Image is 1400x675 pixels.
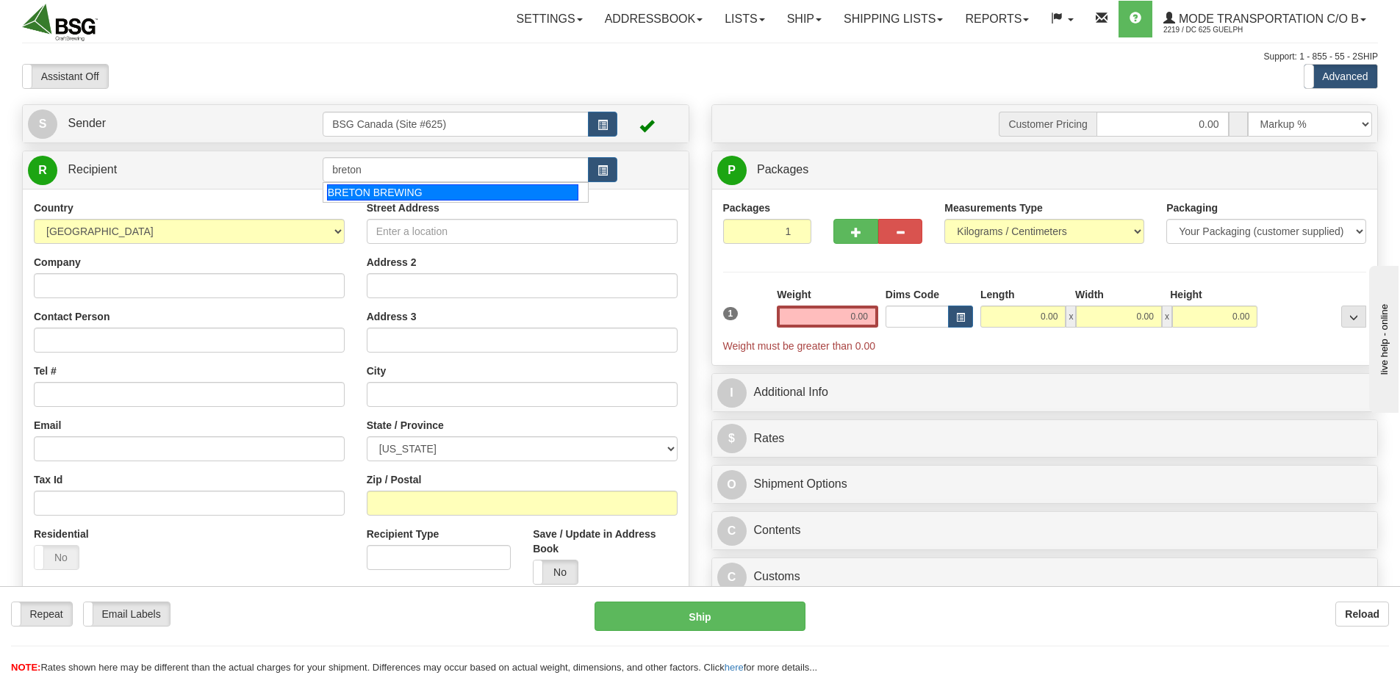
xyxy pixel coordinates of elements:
[717,562,1373,592] a: CCustoms
[717,516,1373,546] a: CContents
[717,378,747,408] span: I
[34,472,62,487] label: Tax Id
[1366,262,1399,412] iframe: chat widget
[28,109,57,139] span: S
[999,112,1096,137] span: Customer Pricing
[367,255,417,270] label: Address 2
[776,1,833,37] a: Ship
[534,560,578,584] label: No
[84,602,170,626] label: Email Labels
[367,527,439,541] label: Recipient Type
[1075,287,1104,302] label: Width
[367,201,439,215] label: Street Address
[34,418,61,433] label: Email
[35,546,79,569] label: No
[714,1,775,37] a: Lists
[68,163,117,176] span: Recipient
[723,340,876,352] span: Weight must be greater than 0.00
[367,418,444,433] label: State / Province
[34,201,73,215] label: Country
[23,65,108,88] label: Assistant Off
[1341,306,1366,328] div: ...
[506,1,594,37] a: Settings
[1345,608,1379,620] b: Reload
[34,527,89,541] label: Residential
[1304,65,1377,88] label: Advanced
[717,469,1373,499] a: OShipment Options
[717,563,747,592] span: C
[833,1,954,37] a: Shipping lists
[717,155,1373,185] a: P Packages
[594,1,714,37] a: Addressbook
[723,307,739,320] span: 1
[28,109,323,139] a: S Sender
[34,364,57,378] label: Tel #
[1175,12,1359,25] span: Mode Transportation c/o B
[11,12,136,24] div: live help - online
[1152,1,1377,37] a: Mode Transportation c/o B 2219 / DC 625 Guelph
[22,4,98,41] img: logo2219.jpg
[323,157,589,182] input: Recipient Id
[68,117,106,129] span: Sender
[1170,287,1202,302] label: Height
[777,287,811,302] label: Weight
[1335,602,1389,627] button: Reload
[327,184,579,201] div: BRETON BREWING
[717,516,747,546] span: C
[717,156,747,185] span: P
[595,602,805,631] button: Ship
[367,219,678,244] input: Enter a location
[1166,201,1218,215] label: Packaging
[533,527,677,556] label: Save / Update in Address Book
[886,287,939,302] label: Dims Code
[717,378,1373,408] a: IAdditional Info
[1163,23,1274,37] span: 2219 / DC 625 Guelph
[717,424,747,453] span: $
[757,163,808,176] span: Packages
[367,364,386,378] label: City
[11,662,40,673] span: NOTE:
[22,51,1378,63] div: Support: 1 - 855 - 55 - 2SHIP
[323,112,589,137] input: Sender Id
[367,472,422,487] label: Zip / Postal
[944,201,1043,215] label: Measurements Type
[723,201,771,215] label: Packages
[717,470,747,499] span: O
[34,255,81,270] label: Company
[954,1,1040,37] a: Reports
[28,155,290,185] a: R Recipient
[717,424,1373,454] a: $Rates
[725,662,744,673] a: here
[28,156,57,185] span: R
[12,602,72,626] label: Repeat
[1162,306,1172,328] span: x
[34,309,110,324] label: Contact Person
[367,309,417,324] label: Address 3
[1066,306,1076,328] span: x
[980,287,1015,302] label: Length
